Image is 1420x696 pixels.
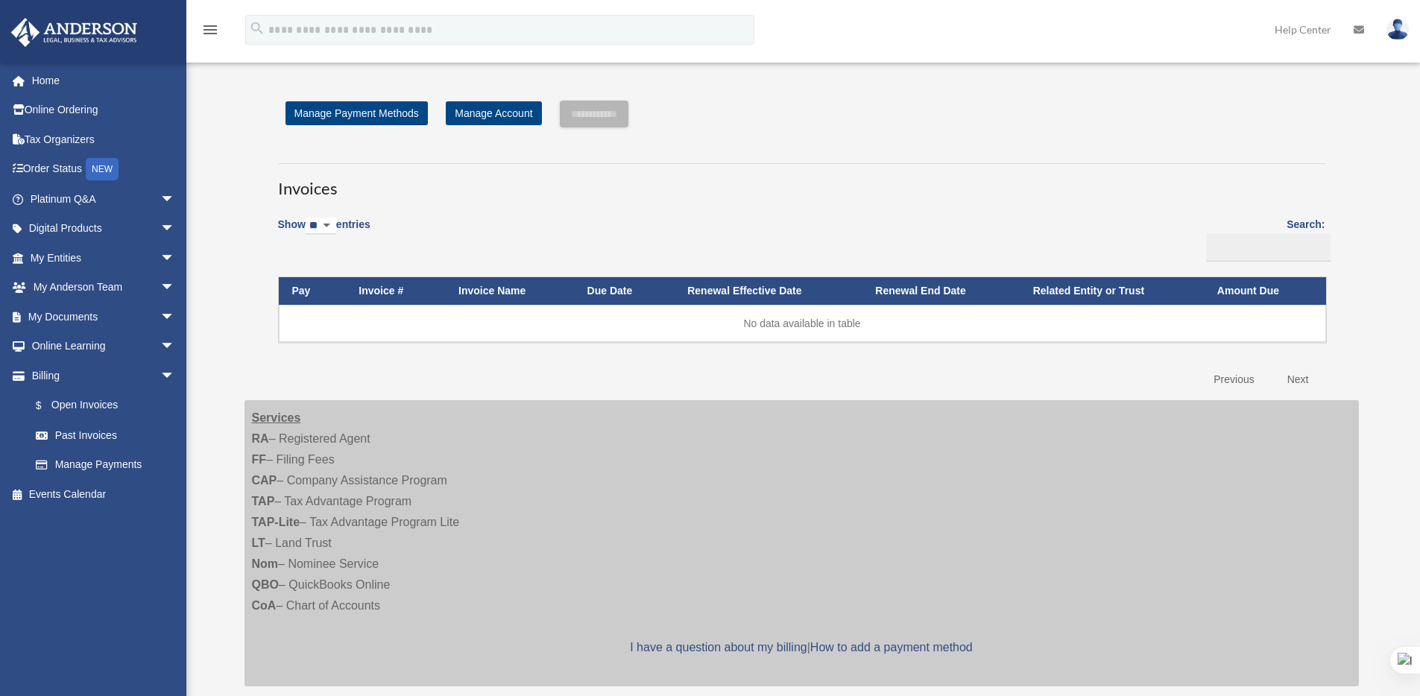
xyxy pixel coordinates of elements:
[160,332,190,362] span: arrow_drop_down
[278,215,370,250] label: Show entries
[21,450,190,480] a: Manage Payments
[674,277,862,305] th: Renewal Effective Date: activate to sort column ascending
[160,184,190,215] span: arrow_drop_down
[21,420,190,450] a: Past Invoices
[862,277,1019,305] th: Renewal End Date: activate to sort column ascending
[279,277,346,305] th: Pay: activate to sort column descending
[10,479,198,509] a: Events Calendar
[252,516,300,528] strong: TAP-Lite
[244,400,1359,686] div: – Registered Agent – Filing Fees – Company Assistance Program – Tax Advantage Program – Tax Advan...
[252,578,279,591] strong: QBO
[10,184,198,214] a: Platinum Q&Aarrow_drop_down
[10,361,190,390] a: Billingarrow_drop_down
[285,101,428,125] a: Manage Payment Methods
[10,154,198,185] a: Order StatusNEW
[252,599,277,612] strong: CoA
[249,20,265,37] i: search
[1276,364,1320,395] a: Next
[252,474,277,487] strong: CAP
[160,243,190,273] span: arrow_drop_down
[630,641,807,654] a: I have a question about my billing
[160,302,190,332] span: arrow_drop_down
[7,18,142,47] img: Anderson Advisors Platinum Portal
[252,432,269,445] strong: RA
[1201,215,1325,262] label: Search:
[10,302,198,332] a: My Documentsarrow_drop_down
[10,124,198,154] a: Tax Organizers
[445,277,574,305] th: Invoice Name: activate to sort column ascending
[1386,19,1409,40] img: User Pic
[201,21,219,39] i: menu
[252,637,1351,658] p: |
[252,537,265,549] strong: LT
[446,101,541,125] a: Manage Account
[1204,277,1326,305] th: Amount Due: activate to sort column ascending
[306,218,336,235] select: Showentries
[10,95,198,125] a: Online Ordering
[44,396,51,415] span: $
[10,214,198,244] a: Digital Productsarrow_drop_down
[10,273,198,303] a: My Anderson Teamarrow_drop_down
[10,332,198,361] a: Online Learningarrow_drop_down
[252,495,275,507] strong: TAP
[201,26,219,39] a: menu
[345,277,445,305] th: Invoice #: activate to sort column ascending
[160,273,190,303] span: arrow_drop_down
[160,214,190,244] span: arrow_drop_down
[574,277,675,305] th: Due Date: activate to sort column ascending
[10,243,198,273] a: My Entitiesarrow_drop_down
[252,411,301,424] strong: Services
[278,163,1325,200] h3: Invoices
[252,453,267,466] strong: FF
[1202,364,1265,395] a: Previous
[252,557,279,570] strong: Nom
[1206,233,1331,262] input: Search:
[86,158,119,180] div: NEW
[10,66,198,95] a: Home
[810,641,973,654] a: How to add a payment method
[279,305,1326,342] td: No data available in table
[1020,277,1204,305] th: Related Entity or Trust: activate to sort column ascending
[21,390,183,421] a: $Open Invoices
[160,361,190,391] span: arrow_drop_down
